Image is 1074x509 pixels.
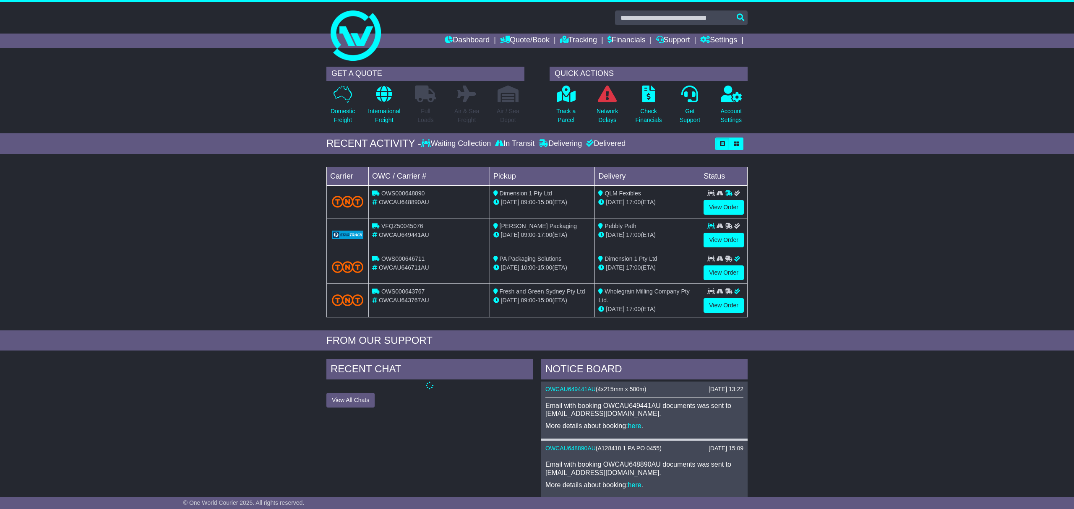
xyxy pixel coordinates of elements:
span: 10:00 [521,264,536,271]
span: PA Packaging Solutions [500,255,562,262]
a: GetSupport [679,85,701,129]
span: QLM Fexibles [605,190,641,197]
div: - (ETA) [493,198,592,207]
p: Network Delays [597,107,618,125]
td: Pickup [490,167,595,185]
a: NetworkDelays [596,85,618,129]
span: 09:00 [521,199,536,205]
span: [DATE] [606,306,624,312]
td: Status [700,167,748,185]
span: 17:00 [537,231,552,238]
p: Check Financials [636,107,662,125]
p: Email with booking OWCAU649441AU documents was sent to [EMAIL_ADDRESS][DOMAIN_NAME]. [545,402,743,418]
div: ( ) [545,445,743,452]
span: [DATE] [501,231,519,238]
span: OWCAU648890AU [379,199,429,205]
p: Email with booking OWCAU648890AU documents was sent to [EMAIL_ADDRESS][DOMAIN_NAME]. [545,460,743,476]
div: Delivering [537,139,584,148]
div: RECENT ACTIVITY - [326,138,421,150]
td: OWC / Carrier # [369,167,490,185]
div: FROM OUR SUPPORT [326,335,748,347]
img: GetCarrierServiceLogo [332,231,363,239]
div: - (ETA) [493,263,592,272]
img: TNT_Domestic.png [332,196,363,207]
span: Wholegrain Milling Company Pty Ltd. [598,288,689,304]
p: Air & Sea Freight [454,107,479,125]
p: More details about booking: . [545,481,743,489]
span: OWCAU649441AU [379,231,429,238]
p: Account Settings [721,107,742,125]
a: CheckFinancials [635,85,662,129]
span: [DATE] [501,199,519,205]
a: Tracking [560,34,597,48]
td: Carrier [327,167,369,185]
span: 09:00 [521,297,536,304]
p: Full Loads [415,107,436,125]
div: (ETA) [598,305,696,314]
div: RECENT CHAT [326,359,533,382]
img: TNT_Domestic.png [332,294,363,306]
span: 15:00 [537,264,552,271]
span: [DATE] [606,199,624,205]
span: © One World Courier 2025. All rights reserved. [183,499,305,506]
div: (ETA) [598,198,696,207]
p: International Freight [368,107,400,125]
div: Waiting Collection [421,139,493,148]
div: (ETA) [598,231,696,239]
a: Settings [700,34,737,48]
span: [DATE] [606,231,624,238]
div: QUICK ACTIONS [550,67,748,81]
span: [DATE] [501,297,519,304]
div: GET A QUOTE [326,67,524,81]
a: here [628,481,641,488]
a: Track aParcel [556,85,576,129]
span: [PERSON_NAME] Packaging [500,223,577,229]
span: Dimension 1 Pty Ltd [500,190,552,197]
span: [DATE] [606,264,624,271]
span: OWCAU646711AU [379,264,429,271]
span: [DATE] [501,264,519,271]
a: View Order [704,265,744,280]
a: Support [656,34,690,48]
span: Dimension 1 Pty Ltd [605,255,657,262]
a: View Order [704,233,744,247]
span: 15:00 [537,297,552,304]
p: Air / Sea Depot [497,107,519,125]
a: OWCAU648890AU [545,445,596,452]
span: VFQZ50045076 [381,223,423,229]
p: Get Support [680,107,700,125]
p: Domestic Freight [331,107,355,125]
span: OWS000646711 [381,255,425,262]
span: A128418 1 PA PO 0455 [598,445,660,452]
p: More details about booking: . [545,422,743,430]
span: OWCAU643767AU [379,297,429,304]
div: - (ETA) [493,231,592,239]
a: AccountSettings [720,85,743,129]
span: 17:00 [626,231,641,238]
span: OWS000643767 [381,288,425,295]
img: TNT_Domestic.png [332,261,363,273]
a: here [628,422,641,429]
div: - (ETA) [493,296,592,305]
div: Delivered [584,139,626,148]
a: Quote/Book [500,34,550,48]
a: View Order [704,298,744,313]
p: Track a Parcel [556,107,576,125]
span: Pebbly Path [605,223,636,229]
td: Delivery [595,167,700,185]
span: 17:00 [626,199,641,205]
a: InternationalFreight [368,85,401,129]
a: View Order [704,200,744,215]
a: OWCAU649441AU [545,386,596,392]
a: Dashboard [445,34,490,48]
div: [DATE] 13:22 [709,386,743,393]
div: ( ) [545,386,743,393]
span: 15:00 [537,199,552,205]
a: Financials [607,34,646,48]
a: DomesticFreight [330,85,355,129]
div: [DATE] 15:09 [709,445,743,452]
button: View All Chats [326,393,375,408]
div: NOTICE BOARD [541,359,748,382]
span: 17:00 [626,264,641,271]
span: 09:00 [521,231,536,238]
